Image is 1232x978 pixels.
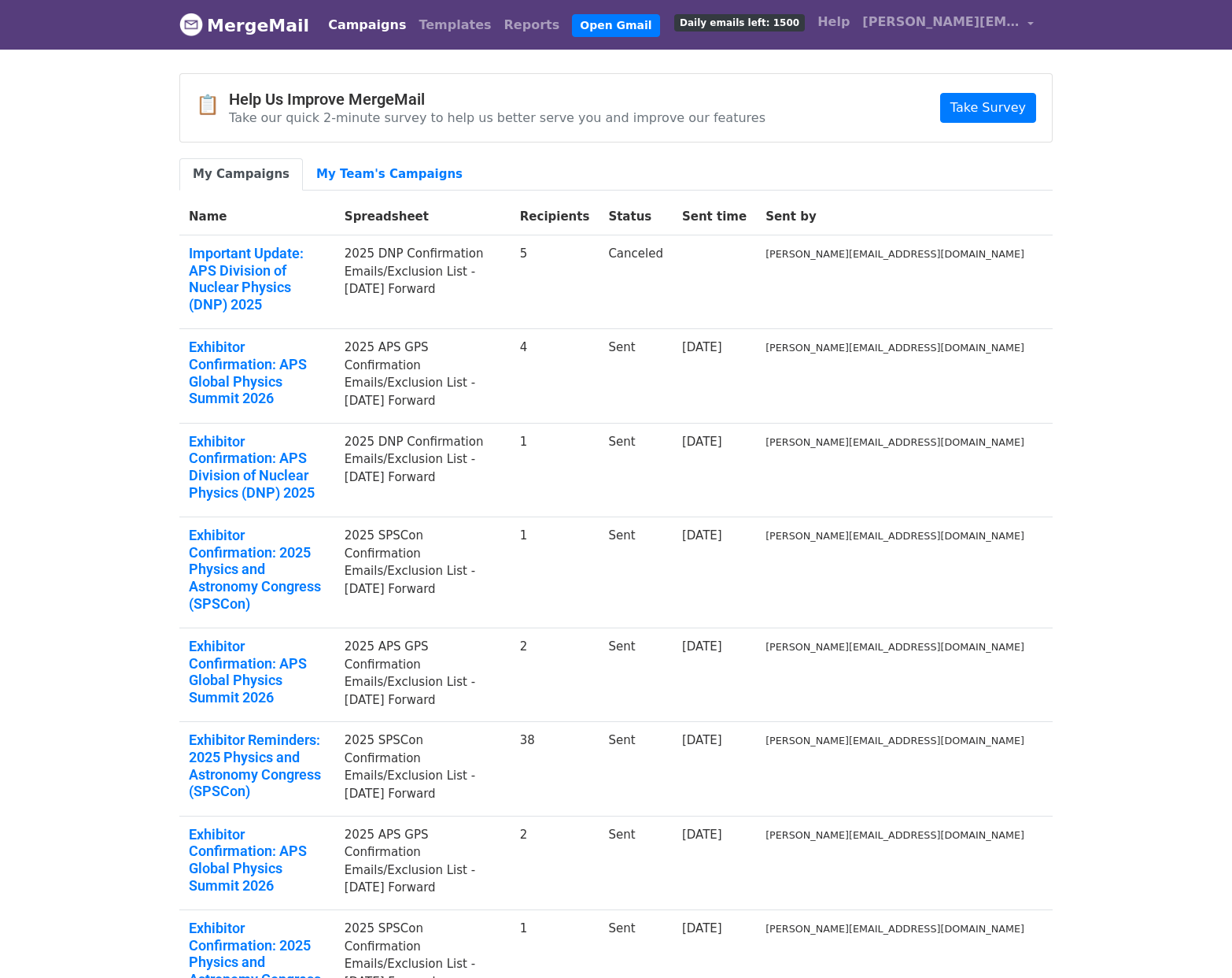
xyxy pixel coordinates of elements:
[179,158,303,191] a: My Campaigns
[322,9,412,41] a: Campaigns
[765,436,1024,448] small: [PERSON_NAME][EMAIL_ADDRESS][DOMAIN_NAME]
[189,826,326,894] a: Exhibitor Confirmation: APS Global Physics Summit 2026
[189,732,326,799] a: Exhibitor Reminders: 2025 Physics and Astronomy Congress (SPSCon)
[599,816,673,909] td: Sent
[674,14,805,31] span: Daily emails left: 1500
[682,435,722,449] a: [DATE]
[599,198,673,235] th: Status
[189,638,326,706] a: Exhibitor Confirmation: APS Global Physics Summit 2026
[682,828,722,842] a: [DATE]
[511,423,599,517] td: 1
[856,6,1040,43] a: [PERSON_NAME][EMAIL_ADDRESS][DOMAIN_NAME]
[599,722,673,816] td: Sent
[335,198,511,235] th: Spreadsheet
[599,329,673,423] td: Sent
[412,9,497,41] a: Templates
[682,340,722,354] a: [DATE]
[862,13,1020,31] span: [PERSON_NAME][EMAIL_ADDRESS][DOMAIN_NAME]
[189,433,326,501] a: Exhibitor Confirmation: APS Division of Nuclear Physics (DNP) 2025
[189,245,326,313] a: Important Update: APS Division of Nuclear Physics (DNP) 2025
[335,329,511,423] td: 2025 APS GPS Confirmation Emails/Exclusion List - [DATE] Forward
[599,628,673,722] td: Sent
[765,342,1024,354] small: [PERSON_NAME][EMAIL_ADDRESS][DOMAIN_NAME]
[196,94,229,117] span: 📋
[229,109,765,126] p: Take our quick 2-minute survey to help us better serve you and improve our features
[682,528,722,543] a: [DATE]
[765,923,1024,935] small: [PERSON_NAME][EMAIL_ADDRESS][DOMAIN_NAME]
[335,423,511,517] td: 2025 DNP Confirmation Emails/Exclusion List - [DATE] Forward
[682,639,722,654] a: [DATE]
[811,6,856,38] a: Help
[511,329,599,423] td: 4
[335,235,511,329] td: 2025 DNP Confirmation Emails/Exclusion List - [DATE] Forward
[229,90,765,109] h4: Help Us Improve MergeMail
[511,628,599,722] td: 2
[599,235,673,329] td: Canceled
[511,235,599,329] td: 5
[765,530,1024,542] small: [PERSON_NAME][EMAIL_ADDRESS][DOMAIN_NAME]
[673,198,756,235] th: Sent time
[335,628,511,722] td: 2025 APS GPS Confirmation Emails/Exclusion List - [DATE] Forward
[189,339,326,406] a: Exhibitor Confirmation: APS Global Physics Summit 2026
[335,816,511,909] td: 2025 APS GPS Confirmation Emails/Exclusion List - [DATE] Forward
[765,829,1024,841] small: [PERSON_NAME][EMAIL_ADDRESS][DOMAIN_NAME]
[1153,902,1232,978] iframe: Chat Widget
[511,722,599,816] td: 38
[668,6,811,38] a: Daily emails left: 1500
[765,735,1024,746] small: [PERSON_NAME][EMAIL_ADDRESS][DOMAIN_NAME]
[179,198,335,235] th: Name
[511,198,599,235] th: Recipients
[511,517,599,628] td: 1
[179,9,309,42] a: MergeMail
[179,13,203,36] img: MergeMail logo
[682,921,722,935] a: [DATE]
[511,816,599,909] td: 2
[599,517,673,628] td: Sent
[682,733,722,747] a: [DATE]
[765,248,1024,260] small: [PERSON_NAME][EMAIL_ADDRESS][DOMAIN_NAME]
[765,641,1024,653] small: [PERSON_NAME][EMAIL_ADDRESS][DOMAIN_NAME]
[940,93,1036,123] a: Take Survey
[335,517,511,628] td: 2025 SPSCon Confirmation Emails/Exclusion List - [DATE] Forward
[599,423,673,517] td: Sent
[303,158,476,191] a: My Team's Campaigns
[189,527,326,612] a: Exhibitor Confirmation: 2025 Physics and Astronomy Congress (SPSCon)
[498,9,566,41] a: Reports
[756,198,1034,235] th: Sent by
[572,14,659,37] a: Open Gmail
[335,722,511,816] td: 2025 SPSCon Confirmation Emails/Exclusion List - [DATE] Forward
